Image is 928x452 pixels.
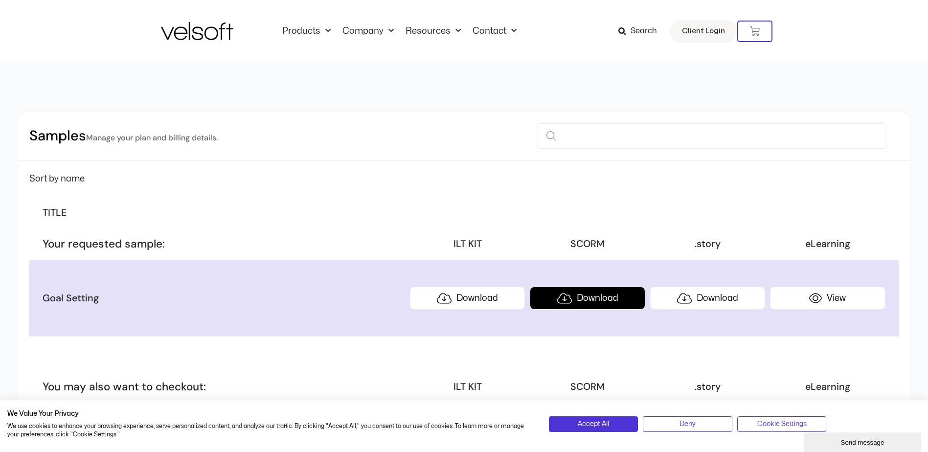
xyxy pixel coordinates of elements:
[670,20,737,43] a: Client Login
[757,419,807,429] span: Cookie Settings
[86,133,218,143] small: Manage your plan and billing details.
[650,238,765,250] h3: .story
[770,381,885,393] h3: eLearning
[7,422,534,439] p: We use cookies to enhance your browsing experience, serve personalized content, and analyze our t...
[530,287,645,310] a: Download
[804,430,923,452] iframe: chat widget
[337,26,400,37] a: CompanyMenu Toggle
[650,287,765,310] a: Download
[650,381,765,393] h3: .story
[43,292,405,305] h3: Goal Setting
[643,416,732,432] button: Deny all cookies
[161,22,233,40] img: Velsoft Training Materials
[43,206,405,219] h3: TITLE
[770,287,885,310] a: View
[618,23,664,40] a: Search
[43,380,405,394] h3: You may also want to checkout:
[29,127,218,146] h2: Samples
[770,238,885,250] h3: eLearning
[682,25,725,38] span: Client Login
[29,175,85,183] span: Sort by name
[549,416,638,432] button: Accept all cookies
[43,237,405,251] h3: Your requested sample:
[410,381,525,393] h3: ILT KIT
[7,409,534,418] h2: We Value Your Privacy
[679,419,696,429] span: Deny
[276,26,522,37] nav: Menu
[631,25,657,38] span: Search
[578,419,609,429] span: Accept All
[410,238,525,250] h3: ILT KIT
[530,381,645,393] h3: SCORM
[276,26,337,37] a: ProductsMenu Toggle
[400,26,467,37] a: ResourcesMenu Toggle
[530,238,645,250] h3: SCORM
[467,26,522,37] a: ContactMenu Toggle
[737,416,827,432] button: Adjust cookie preferences
[410,287,525,310] a: Download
